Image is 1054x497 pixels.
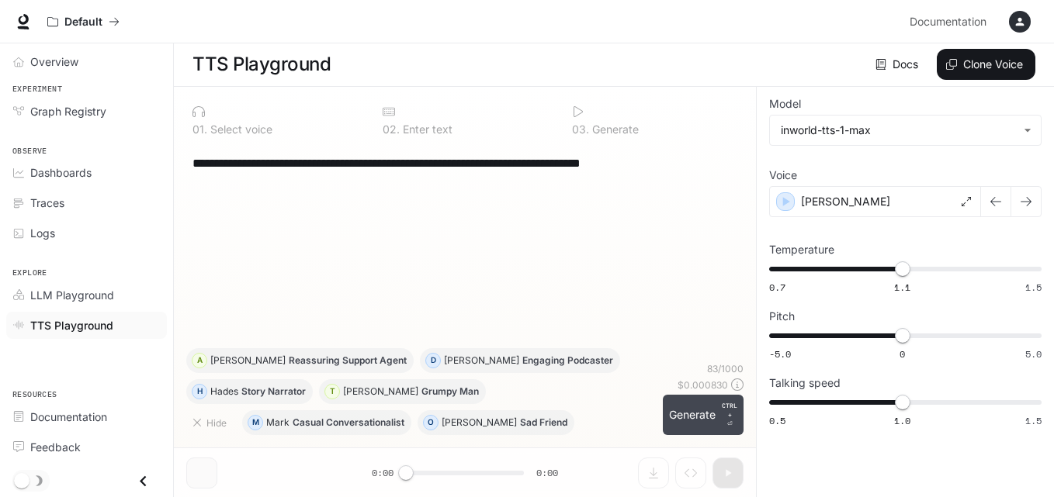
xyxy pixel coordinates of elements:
[769,378,841,388] p: Talking speed
[6,98,167,125] a: Graph Registry
[126,465,161,497] button: Close drawer
[30,195,64,211] span: Traces
[6,312,167,339] a: TTS Playground
[420,348,620,373] button: D[PERSON_NAME]Engaging Podcaster
[400,124,452,135] p: Enter text
[242,410,411,435] button: MMarkCasual Conversationalist
[781,123,1016,138] div: inworld-tts-1-max
[30,164,92,181] span: Dashboards
[210,356,286,365] p: [PERSON_NAME]
[30,287,114,303] span: LLM Playground
[241,387,306,396] p: Story Narrator
[769,414,785,427] span: 0.5
[442,418,517,427] p: [PERSON_NAME]
[6,403,167,430] a: Documentation
[769,244,834,255] p: Temperature
[64,16,102,29] p: Default
[6,281,167,309] a: LLM Playground
[424,410,438,435] div: O
[383,124,400,135] p: 0 2 .
[769,347,791,361] span: -5.0
[6,433,167,461] a: Feedback
[266,418,290,427] p: Mark
[522,356,613,365] p: Engaging Podcaster
[770,116,1041,145] div: inworld-tts-1-max
[572,124,589,135] p: 0 3 .
[663,395,744,435] button: GenerateCTRL +⏎
[1025,281,1042,294] span: 1.5
[14,471,29,488] span: Dark mode toggle
[248,410,262,435] div: M
[418,410,574,435] button: O[PERSON_NAME]Sad Friend
[1025,414,1042,427] span: 1.5
[444,356,519,365] p: [PERSON_NAME]
[872,49,924,80] a: Docs
[903,6,998,37] a: Documentation
[769,98,801,109] p: Model
[520,418,567,427] p: Sad Friend
[894,281,910,294] span: 1.1
[421,387,479,396] p: Grumpy Man
[289,356,407,365] p: Reassuring Support Agent
[192,379,206,404] div: H
[210,387,238,396] p: Hades
[186,410,236,435] button: Hide
[6,219,167,247] a: Logs
[192,49,331,80] h1: TTS Playground
[910,12,986,32] span: Documentation
[900,347,905,361] span: 0
[769,281,785,294] span: 0.7
[40,6,127,37] button: All workspaces
[192,124,207,135] p: 0 1 .
[30,225,55,241] span: Logs
[6,159,167,186] a: Dashboards
[30,409,107,425] span: Documentation
[319,379,486,404] button: T[PERSON_NAME]Grumpy Man
[894,414,910,427] span: 1.0
[186,379,313,404] button: HHadesStory Narrator
[801,194,890,209] p: [PERSON_NAME]
[6,48,167,75] a: Overview
[769,311,795,322] p: Pitch
[1025,347,1042,361] span: 5.0
[589,124,639,135] p: Generate
[186,348,414,373] button: A[PERSON_NAME]Reassuring Support Agent
[30,103,106,119] span: Graph Registry
[207,124,272,135] p: Select voice
[937,49,1035,80] button: Clone Voice
[30,439,81,455] span: Feedback
[30,53,78,70] span: Overview
[30,317,113,333] span: TTS Playground
[192,348,206,373] div: A
[343,387,418,396] p: [PERSON_NAME]
[722,401,737,419] p: CTRL +
[6,189,167,216] a: Traces
[426,348,440,373] div: D
[293,418,404,427] p: Casual Conversationalist
[769,170,797,181] p: Voice
[325,379,339,404] div: T
[722,401,737,429] p: ⏎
